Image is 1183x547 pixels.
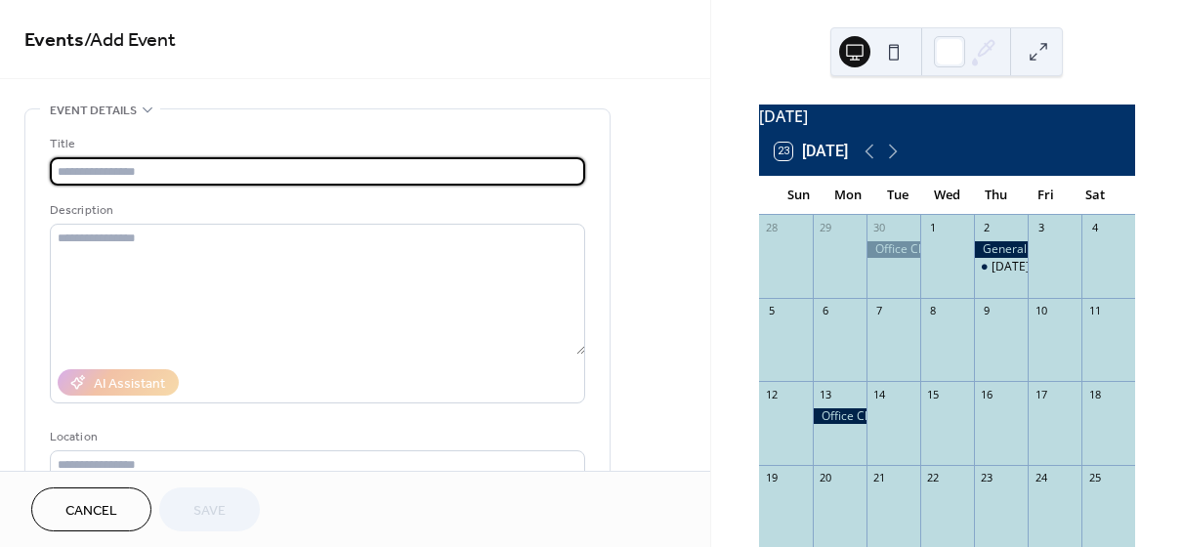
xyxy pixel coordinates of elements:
div: 12 [765,387,780,401]
span: Cancel [65,501,117,522]
div: Thu [972,176,1021,215]
div: Mon [824,176,872,215]
div: 5 [765,304,780,318]
div: Thanksgiving Food Drive [974,259,1028,275]
div: Office Closure [866,241,920,258]
div: General Municipal Election 2025 [974,241,1028,258]
div: Wed [922,176,971,215]
div: 22 [926,471,941,485]
div: 30 [872,221,887,235]
div: 2 [980,221,994,235]
div: Tue [873,176,922,215]
div: [DATE] Food Drive [992,259,1091,275]
div: 17 [1034,387,1048,401]
div: [DATE] [759,105,1135,128]
div: 4 [1087,221,1102,235]
div: 6 [819,304,833,318]
div: Description [50,200,581,221]
div: 9 [980,304,994,318]
div: 7 [872,304,887,318]
div: 15 [926,387,941,401]
div: Office Closure- Thanksgiving Holiday [813,408,866,425]
div: Location [50,427,581,447]
div: 16 [980,387,994,401]
div: 29 [819,221,833,235]
div: 18 [1087,387,1102,401]
div: 23 [980,471,994,485]
span: Event details [50,101,137,121]
div: 28 [765,221,780,235]
div: 8 [926,304,941,318]
a: Events [24,21,84,60]
button: 23[DATE] [768,138,855,165]
div: 14 [872,387,887,401]
div: 25 [1087,471,1102,485]
div: 3 [1034,221,1048,235]
div: 1 [926,221,941,235]
div: 10 [1034,304,1048,318]
div: 13 [819,387,833,401]
div: Fri [1021,176,1070,215]
div: 24 [1034,471,1048,485]
span: / Add Event [84,21,176,60]
div: 20 [819,471,833,485]
button: Cancel [31,487,151,531]
div: Sun [775,176,824,215]
div: Sat [1071,176,1120,215]
div: Title [50,134,581,154]
div: 21 [872,471,887,485]
div: 11 [1087,304,1102,318]
div: 19 [765,471,780,485]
